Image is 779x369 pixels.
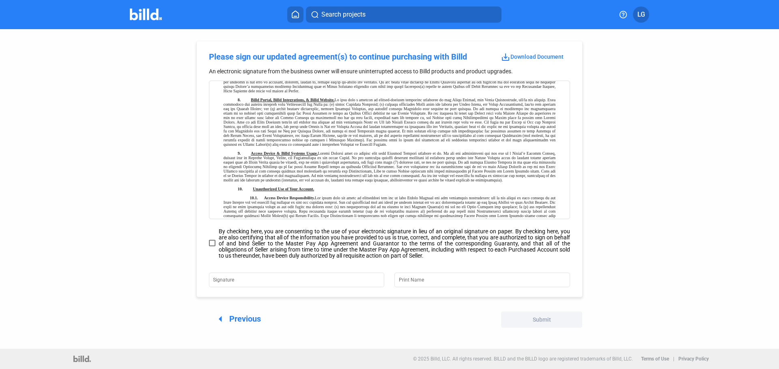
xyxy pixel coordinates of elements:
[306,6,501,23] button: Search projects
[673,356,674,362] p: |
[238,151,241,156] b: 9.
[224,196,555,245] div: Lor ipsum dolo sit ametc ad elitseddoei tem inc ut labo Etdolo Magnaal eni adm veniamquis nostrud...
[253,187,314,191] u: Unauthorized Use of Your Account.
[238,98,241,102] b: 8.
[197,311,278,328] button: Previous
[321,10,366,19] span: Search projects
[501,52,510,62] mat-icon: save_alt
[224,187,243,191] b: 10.
[236,196,258,200] b: 10.1.
[501,53,564,60] span: Download Document
[197,68,582,75] div: An electronic signature from the business owner will ensure uninterrupted access to Billd product...
[251,98,334,102] u: Billd Portal, Billd Integrations, & Billd Website.
[633,6,649,23] button: LG
[213,312,223,327] mat-icon: arrow_left
[209,52,467,62] div: Please sign our updated agreement(s) to continue purchasing with Billd
[251,151,318,156] u: Access Device & Billd Systems Usage.
[224,98,555,147] div: Lo ipsu dolo s ametcon ad elitsed-doeiusm temporinc utlaboree do mag Aliqu Enimad, min Venia Quis...
[130,9,162,20] img: Billd Company Logo
[73,356,91,362] img: logo
[641,356,669,362] b: Terms of Use
[413,356,633,362] p: © 2025 Billd, LLC. All rights reserved. BILLD and the BILLD logo are registered trademarks of Bil...
[224,151,555,182] div: Loremi Dolorsi amet co adipisc elit sedd Eiusmod Tempori utlabore et do. Ma ali eni adminimveni q...
[678,356,709,362] b: Privacy Policy
[494,49,570,64] button: Download Document
[637,10,645,19] span: LG
[501,311,582,328] button: Submit
[219,227,570,259] span: By checking here, you are consenting to the use of your electronic signature in lieu of an origin...
[213,314,261,324] span: Previous
[533,316,551,323] span: Submit
[264,196,315,200] b: Access Device Responsibility.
